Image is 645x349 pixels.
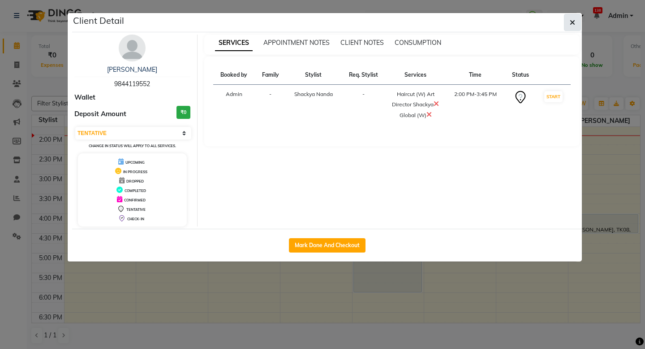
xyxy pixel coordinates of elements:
[255,65,286,85] th: Family
[213,85,255,126] td: Admin
[125,160,145,165] span: UPCOMING
[395,39,441,47] span: CONSUMPTION
[126,207,146,212] span: TENTATIVE
[391,90,440,109] div: Haircut (W) Art Director Shackya
[89,144,176,148] small: Change in status will apply to all services.
[126,179,144,183] span: DROPPED
[289,238,365,253] button: Mark Done And Checkout
[391,109,440,120] div: Global (W)
[107,65,157,74] a: [PERSON_NAME]
[544,91,563,102] button: START
[341,65,385,85] th: Req. Stylist
[446,65,505,85] th: Time
[386,65,446,85] th: Services
[74,109,126,119] span: Deposit Amount
[73,14,124,27] h5: Client Detail
[127,217,144,221] span: CHECK-IN
[123,170,147,174] span: IN PROGRESS
[340,39,384,47] span: CLIENT NOTES
[286,65,341,85] th: Stylist
[263,39,330,47] span: APPOINTMENT NOTES
[213,65,255,85] th: Booked by
[294,91,333,97] span: Shackya Nanda
[255,85,286,126] td: -
[114,80,150,88] span: 9844119552
[124,198,146,202] span: CONFIRMED
[176,106,190,119] h3: ₹0
[341,85,385,126] td: -
[505,65,536,85] th: Status
[125,188,146,193] span: COMPLETED
[215,35,253,51] span: SERVICES
[74,92,95,103] span: Wallet
[446,85,505,126] td: 2:00 PM-3:45 PM
[119,35,146,61] img: avatar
